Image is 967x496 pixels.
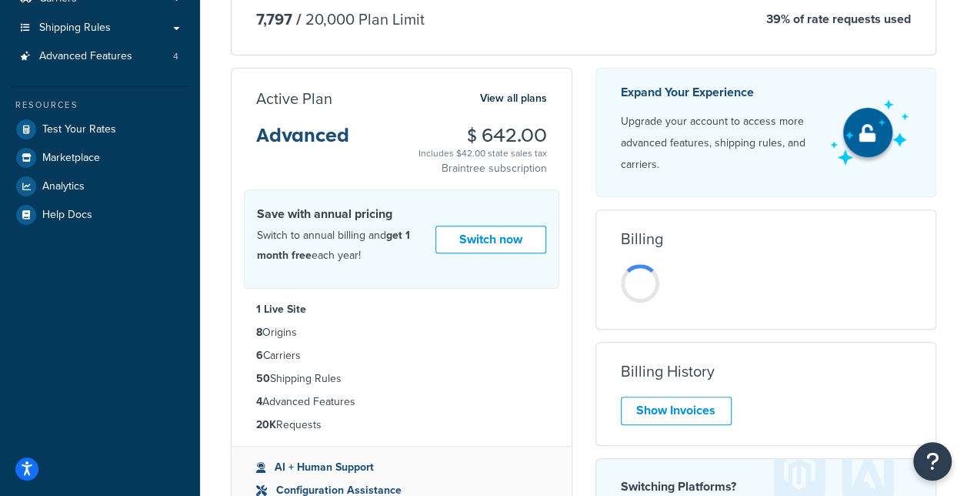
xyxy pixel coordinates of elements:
strong: 6 [256,347,263,364]
a: Analytics [12,173,188,200]
h3: Billing [621,230,663,247]
li: Requests [256,417,547,434]
p: 7,797 [256,8,292,30]
li: Carriers [256,347,547,364]
span: Shipping Rules [39,22,111,35]
div: Includes $42.00 state sales tax [418,146,547,161]
span: Advanced Features [39,50,132,63]
h3: Active Plan [256,90,332,107]
strong: 8 [256,324,262,340]
strong: 4 [256,394,262,410]
p: Upgrade your account to access more advanced features, shipping rules, and carriers. [621,111,817,176]
li: AI + Human Support [256,459,547,476]
div: Resources [12,99,188,112]
h4: Save with annual pricing [257,205,435,223]
a: Test Your Rates [12,116,188,143]
li: Advanced Features [12,42,188,71]
span: Analytics [42,180,85,193]
a: Show Invoices [621,397,732,425]
h3: $ 642.00 [418,126,547,146]
a: Marketplace [12,144,188,172]
p: Braintree subscription [418,161,547,176]
p: Expand Your Experience [621,82,817,103]
li: Origins [256,324,547,341]
span: Test Your Rates [42,123,116,136]
a: View all plans [480,89,547,109]
h3: Billing History [621,363,715,380]
strong: 20K [256,417,276,433]
span: Help Docs [42,209,92,222]
strong: 50 [256,370,270,387]
a: Expand Your Experience Upgrade your account to access more advanced features, shipping rules, and... [595,68,937,197]
h3: Advanced [256,126,349,158]
a: Shipping Rules [12,14,188,42]
p: 20,000 Plan Limit [292,8,425,30]
h4: Switching Platforms? [621,478,912,496]
span: / [296,8,302,31]
strong: 1 Live Site [256,301,306,317]
a: Advanced Features 4 [12,42,188,71]
a: Help Docs [12,201,188,229]
span: 4 [173,50,178,63]
li: Advanced Features [256,394,547,411]
button: Open Resource Center [913,442,952,481]
li: Shipping Rules [256,370,547,387]
p: Switch to annual billing and each year! [257,226,435,266]
a: Switch now [435,226,546,254]
p: 39 % of rate requests used [766,8,911,30]
span: Marketplace [42,152,100,165]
